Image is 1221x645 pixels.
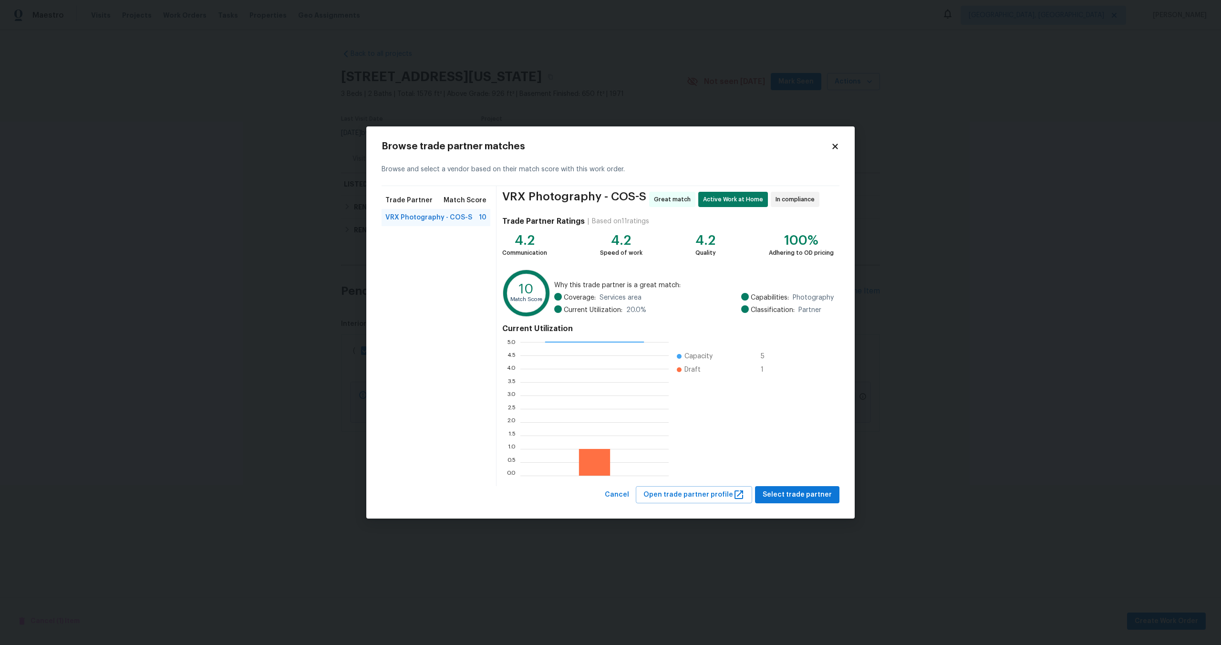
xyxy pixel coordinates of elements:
[502,324,834,333] h4: Current Utilization
[761,365,776,375] span: 1
[798,305,821,315] span: Partner
[507,406,516,411] text: 2.5
[684,365,701,375] span: Draft
[382,153,839,186] div: Browse and select a vendor based on their match score with this work order.
[507,392,516,398] text: 3.0
[444,196,486,205] span: Match Score
[626,305,646,315] span: 20.0 %
[751,305,795,315] span: Classification:
[585,217,592,226] div: |
[507,472,516,478] text: 0.0
[382,142,831,151] h2: Browse trade partner matches
[703,195,767,204] span: Active Work at Home
[507,352,516,358] text: 4.5
[776,195,818,204] span: In compliance
[502,248,547,258] div: Communication
[554,281,834,290] span: Why this trade partner is a great match:
[564,293,596,302] span: Coverage:
[507,459,516,465] text: 0.5
[507,379,516,385] text: 3.5
[385,196,433,205] span: Trade Partner
[600,293,642,302] span: Services area
[592,217,649,226] div: Based on 11 ratings
[479,213,486,222] span: 10
[793,293,834,302] span: Photography
[643,489,745,501] span: Open trade partner profile
[564,305,622,315] span: Current Utilization:
[751,293,789,302] span: Capabilities:
[510,297,542,302] text: Match Score
[600,236,642,245] div: 4.2
[601,486,633,504] button: Cancel
[507,365,516,371] text: 4.0
[636,486,752,504] button: Open trade partner profile
[761,352,776,361] span: 5
[763,489,832,501] span: Select trade partner
[502,192,646,207] span: VRX Photography - COS-S
[769,248,834,258] div: Adhering to OD pricing
[508,432,516,438] text: 1.5
[684,352,713,361] span: Capacity
[695,236,716,245] div: 4.2
[502,217,585,226] h4: Trade Partner Ratings
[507,419,516,425] text: 2.0
[519,282,534,295] text: 10
[502,236,547,245] div: 4.2
[385,213,472,222] span: VRX Photography - COS-S
[654,195,694,204] span: Great match
[755,486,839,504] button: Select trade partner
[605,489,629,501] span: Cancel
[769,236,834,245] div: 100%
[508,446,516,451] text: 1.0
[507,339,516,344] text: 5.0
[695,248,716,258] div: Quality
[600,248,642,258] div: Speed of work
